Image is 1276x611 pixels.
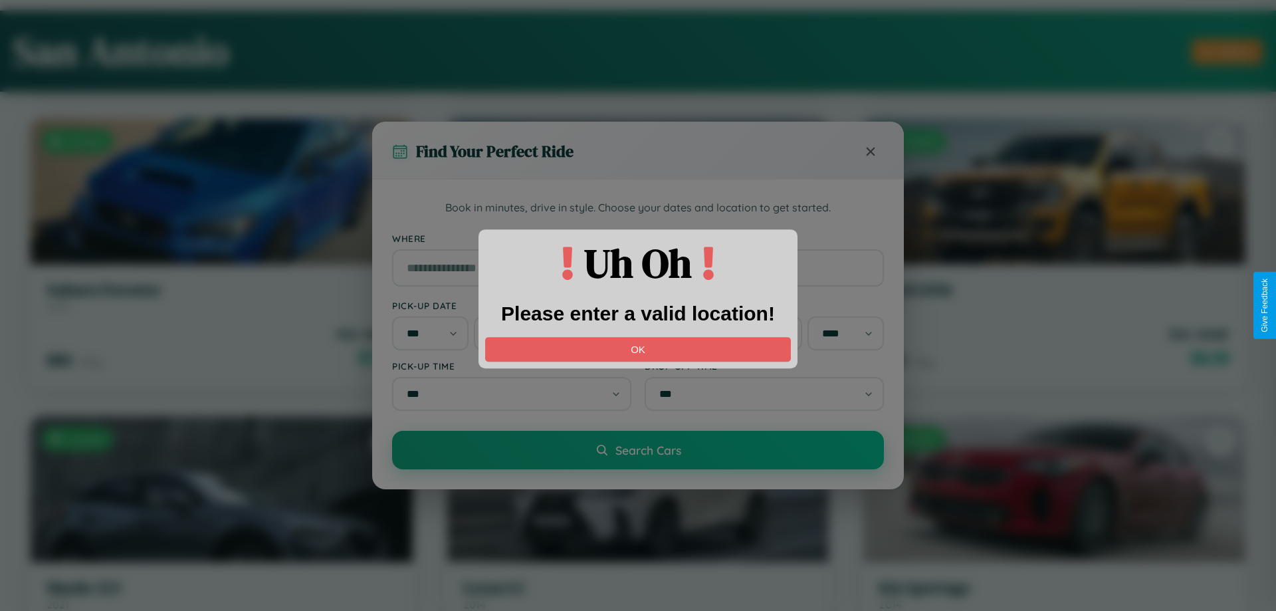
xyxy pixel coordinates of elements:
p: Book in minutes, drive in style. Choose your dates and location to get started. [392,199,884,217]
label: Where [392,233,884,244]
label: Drop-off Time [645,360,884,372]
h3: Find Your Perfect Ride [416,140,574,162]
label: Drop-off Date [645,300,884,311]
span: Search Cars [615,443,681,457]
label: Pick-up Time [392,360,631,372]
label: Pick-up Date [392,300,631,311]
